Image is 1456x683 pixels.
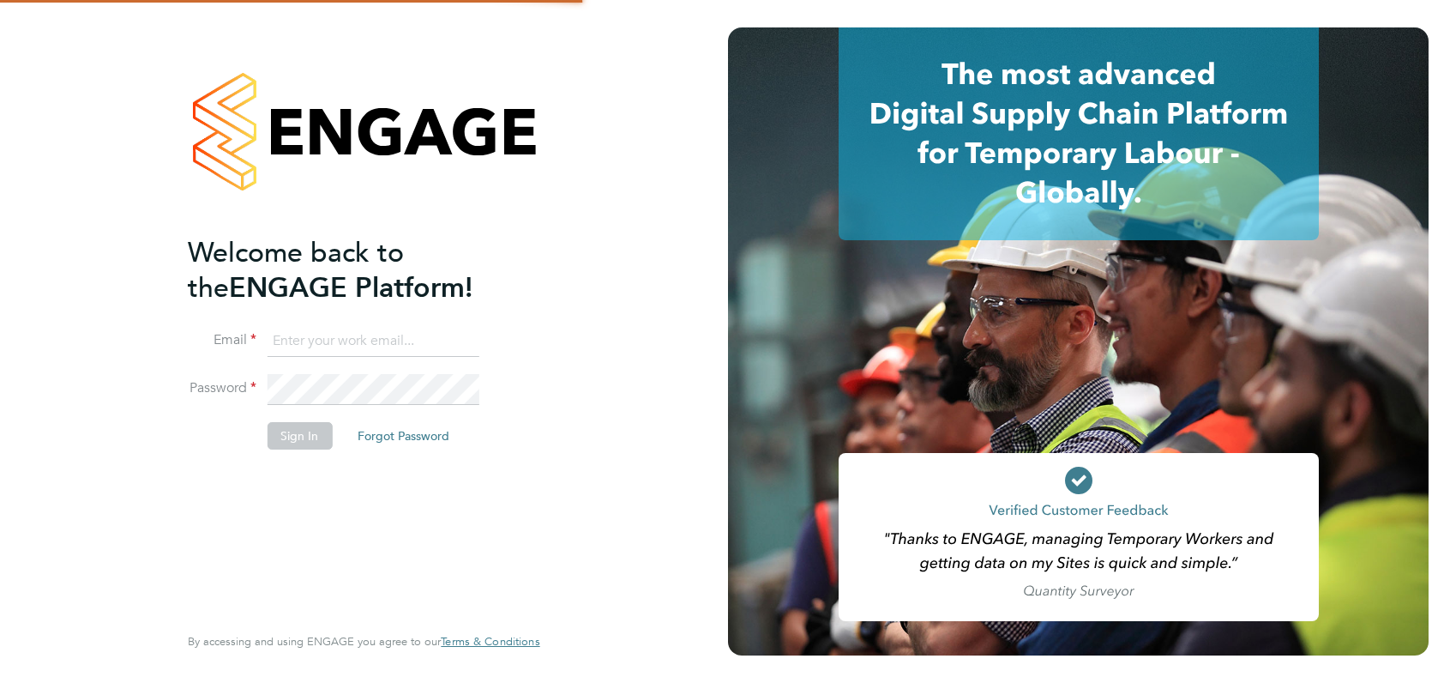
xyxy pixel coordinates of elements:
[188,331,256,349] label: Email
[441,635,539,649] a: Terms & Conditions
[188,235,522,305] h2: ENGAGE Platform!
[188,236,404,305] span: Welcome back to the
[344,422,463,450] button: Forgot Password
[441,634,539,649] span: Terms & Conditions
[267,422,332,450] button: Sign In
[267,326,478,357] input: Enter your work email...
[188,379,256,397] label: Password
[188,634,539,649] span: By accessing and using ENGAGE you agree to our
